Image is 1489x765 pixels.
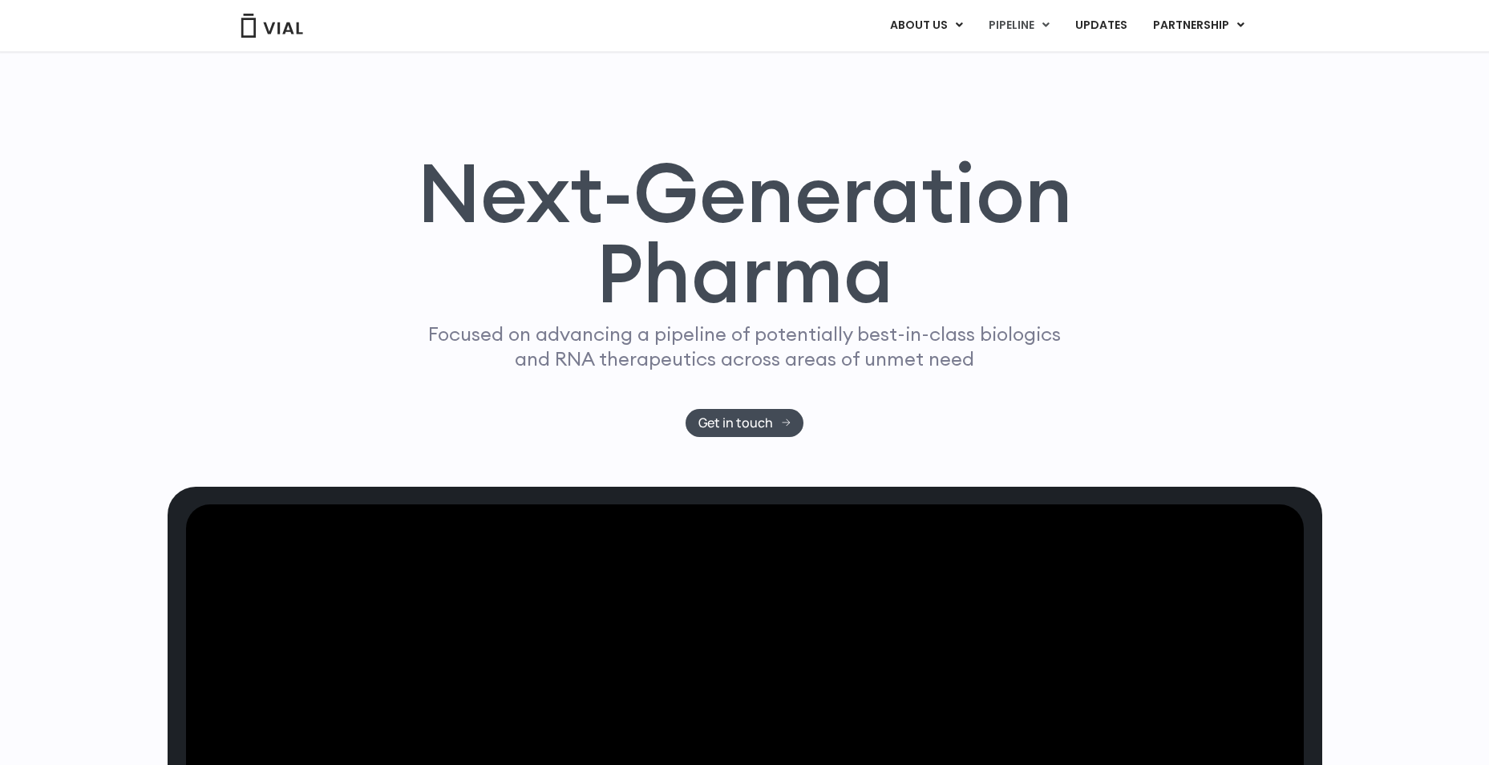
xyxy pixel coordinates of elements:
[686,409,803,437] a: Get in touch
[1140,12,1257,39] a: PARTNERSHIPMenu Toggle
[877,12,975,39] a: ABOUT USMenu Toggle
[240,14,304,38] img: Vial Logo
[698,417,773,429] span: Get in touch
[398,152,1092,314] h1: Next-Generation Pharma
[422,322,1068,371] p: Focused on advancing a pipeline of potentially best-in-class biologics and RNA therapeutics acros...
[976,12,1062,39] a: PIPELINEMenu Toggle
[1062,12,1139,39] a: UPDATES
